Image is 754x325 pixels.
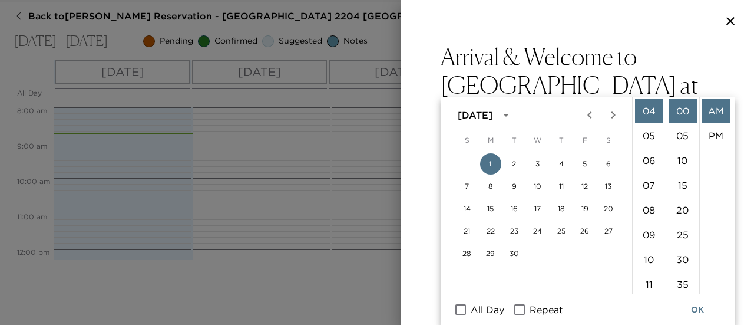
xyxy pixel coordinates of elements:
button: 4 [551,153,572,175]
button: 28 [457,243,478,264]
button: 24 [527,221,548,242]
li: 15 minutes [669,173,697,197]
button: 1 [480,153,501,175]
li: 6 hours [635,149,663,172]
button: 15 [480,198,501,219]
span: Monday [480,129,501,152]
div: [DATE] [458,108,492,122]
li: 7 hours [635,173,663,197]
button: 27 [598,221,619,242]
button: 16 [504,198,525,219]
li: 0 minutes [669,99,697,123]
button: 22 [480,221,501,242]
li: 35 minutes [669,273,697,296]
button: 23 [504,221,525,242]
li: PM [702,124,730,147]
li: 11 hours [635,273,663,296]
li: 8 hours [635,198,663,222]
span: Friday [574,129,596,152]
button: Next month [601,103,625,127]
li: 10 hours [635,248,663,271]
button: OK [679,299,716,321]
button: calendar view is open, switch to year view [496,105,516,125]
button: 12 [574,176,596,197]
span: Thursday [551,129,572,152]
li: 5 minutes [669,124,697,147]
button: 29 [480,243,501,264]
button: 8 [480,176,501,197]
span: Saturday [598,129,619,152]
li: 9 hours [635,223,663,247]
button: 20 [598,198,619,219]
li: 25 minutes [669,223,697,247]
span: All Day [471,303,504,317]
span: Tuesday [504,129,525,152]
button: 3 [527,153,548,175]
button: 17 [527,198,548,219]
button: 30 [504,243,525,264]
button: 13 [598,176,619,197]
button: 25 [551,221,572,242]
ul: Select hours [633,97,666,294]
button: 7 [457,176,478,197]
li: 30 minutes [669,248,697,271]
li: AM [702,99,730,123]
button: 6 [598,153,619,175]
button: Previous month [578,103,601,127]
button: 10 [527,176,548,197]
button: 11 [551,176,572,197]
button: 2 [504,153,525,175]
button: 5 [574,153,596,175]
li: 20 minutes [669,198,697,222]
span: Repeat [530,303,563,317]
button: 26 [574,221,596,242]
ul: Select minutes [666,97,699,294]
span: Wednesday [527,129,548,152]
li: 5 hours [635,124,663,147]
button: 14 [457,198,478,219]
button: 19 [574,198,596,219]
li: 10 minutes [669,149,697,172]
li: 4 hours [635,99,663,123]
button: Arrival & Welcome to [GEOGRAPHIC_DATA] at [GEOGRAPHIC_DATA] [441,42,714,127]
button: 9 [504,176,525,197]
button: 21 [457,221,478,242]
ul: Select meridiem [699,97,733,294]
span: Sunday [457,129,478,152]
button: 18 [551,198,572,219]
